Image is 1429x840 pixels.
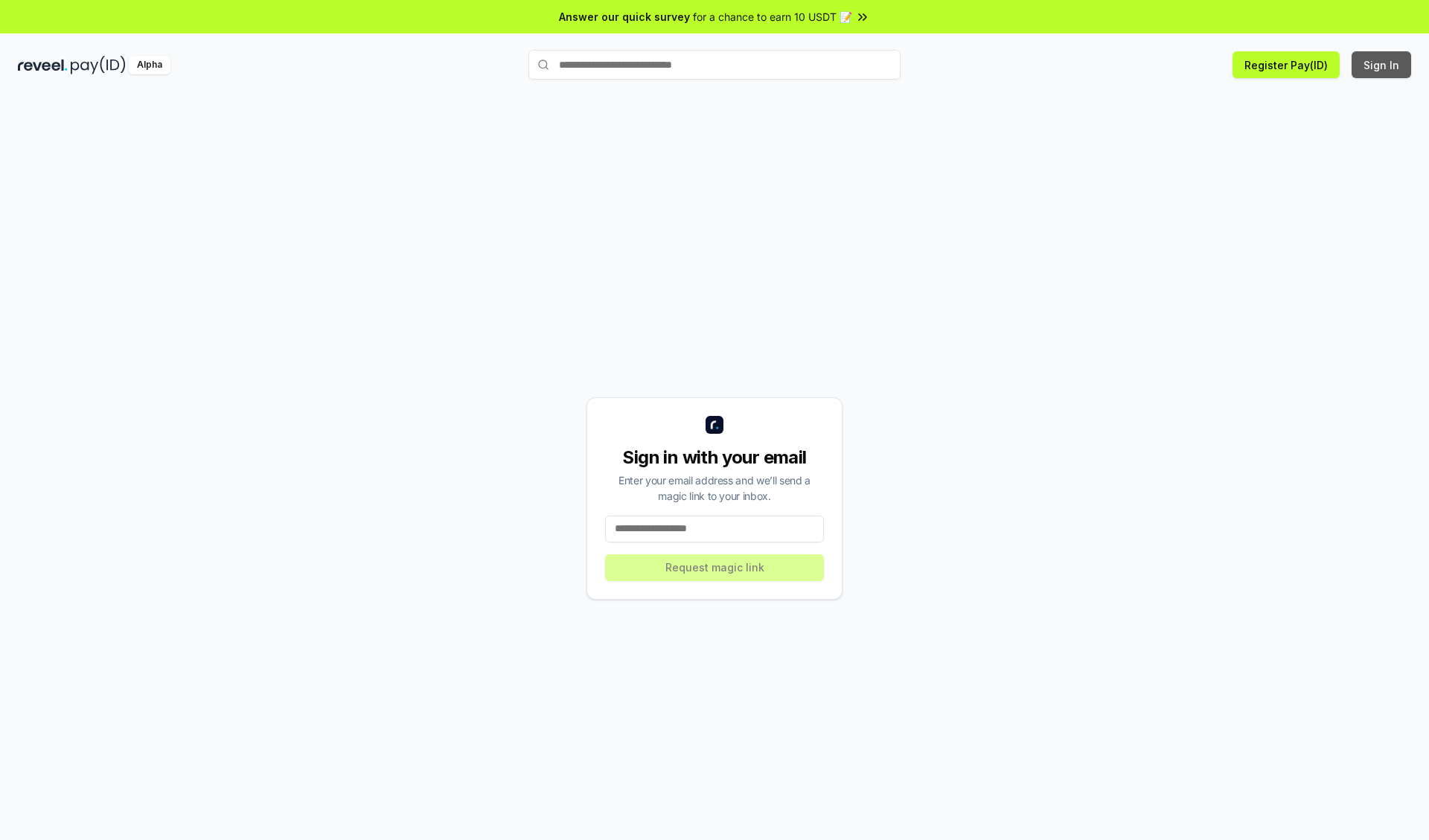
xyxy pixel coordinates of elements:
[605,446,824,469] div: Sign in with your email
[71,56,126,74] img: pay_id
[605,472,824,504] div: Enter your email address and we’ll send a magic link to your inbox.
[18,56,68,74] img: reveel_dark
[693,9,852,25] span: for a chance to earn 10 USDT 📝
[129,56,170,74] div: Alpha
[1233,51,1340,78] button: Register Pay(ID)
[706,416,723,434] img: logo_small
[559,9,690,25] span: Answer our quick survey
[1352,51,1411,78] button: Sign In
